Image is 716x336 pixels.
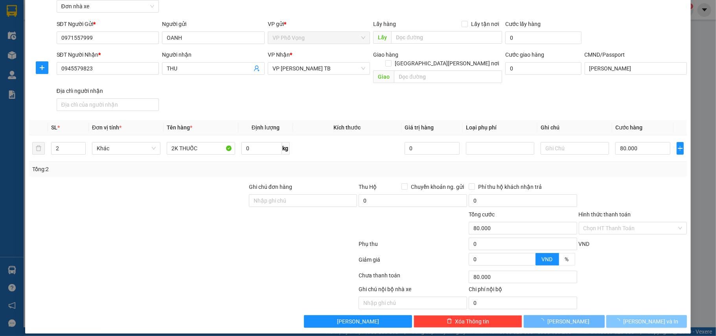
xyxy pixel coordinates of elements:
li: Hotline: 19001155 [74,29,329,39]
span: kg [282,142,290,155]
span: plus [36,65,48,71]
input: Dọc đường [394,70,502,83]
label: Ghi chú đơn hàng [249,184,292,190]
span: Giao [373,70,394,83]
img: logo.jpg [10,10,49,49]
span: loading [539,318,547,324]
span: VND [542,256,553,262]
b: GỬI : VP Phố Vọng [10,57,100,70]
button: plus [36,61,48,74]
div: VP gửi [268,20,370,28]
div: Ghi chú nội bộ nhà xe [359,285,467,297]
div: Người nhận [162,50,265,59]
div: Giảm giá [358,255,468,269]
span: VP Nhận [268,52,290,58]
span: Cước hàng [615,124,642,131]
button: deleteXóa Thông tin [414,315,522,328]
label: Hình thức thanh toán [579,211,631,218]
span: Giao hàng [373,52,398,58]
button: plus [677,142,684,155]
input: Ghi chú đơn hàng [249,194,357,207]
div: Địa chỉ người nhận [57,87,159,95]
span: Tên hàng [167,124,192,131]
span: VP Trần Phú TB [272,63,366,74]
input: Ghi Chú [541,142,609,155]
span: Lấy hàng [373,21,396,27]
div: SĐT Người Nhận [57,50,159,59]
span: [PERSON_NAME] và In [623,317,678,326]
div: Người gửi [162,20,265,28]
span: Định lượng [252,124,280,131]
span: VND [579,241,590,247]
button: [PERSON_NAME] [524,315,605,328]
div: Chưa thanh toán [358,271,468,285]
span: [PERSON_NAME] [547,317,589,326]
span: plus [677,145,684,151]
span: Xóa Thông tin [455,317,490,326]
span: Lấy tận nơi [468,20,502,28]
span: VP Phố Vọng [272,32,366,44]
div: SĐT Người Gửi [57,20,159,28]
span: Kích thước [333,124,361,131]
div: CMND/Passport [585,50,687,59]
th: Loại phụ phí [463,120,537,135]
span: % [565,256,569,262]
span: Lấy [373,31,391,44]
input: Cước lấy hàng [505,31,581,44]
span: Khác [97,142,156,154]
th: Ghi chú [537,120,612,135]
span: [PERSON_NAME] [337,317,379,326]
input: 0 [405,142,460,155]
span: Đơn vị tính [92,124,121,131]
input: Cước giao hàng [505,62,581,75]
span: Tổng cước [469,211,495,218]
input: Dọc đường [391,31,502,44]
button: [PERSON_NAME] [304,315,412,328]
button: [PERSON_NAME] và In [606,315,687,328]
div: Tổng: 2 [32,165,277,174]
span: user-add [254,65,260,72]
span: delete [447,318,452,325]
input: Nhập ghi chú [359,297,467,309]
input: VD: Bàn, Ghế [167,142,235,155]
span: loading [615,318,623,324]
span: [GEOGRAPHIC_DATA][PERSON_NAME] nơi [392,59,502,68]
button: delete [32,142,45,155]
span: Chuyển khoản ng. gửi [408,183,467,191]
span: SL [51,124,57,131]
span: Phí thu hộ khách nhận trả [475,183,545,191]
span: Thu Hộ [359,184,377,190]
li: Số 10 ngõ 15 Ngọc Hồi, [PERSON_NAME], [GEOGRAPHIC_DATA] [74,19,329,29]
span: Giá trị hàng [405,124,434,131]
label: Cước lấy hàng [505,21,541,27]
input: Địa chỉ của người nhận [57,98,159,111]
div: Chi phí nội bộ [469,285,577,297]
span: Đơn nhà xe [61,0,155,12]
div: Phụ thu [358,240,468,253]
label: Cước giao hàng [505,52,544,58]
